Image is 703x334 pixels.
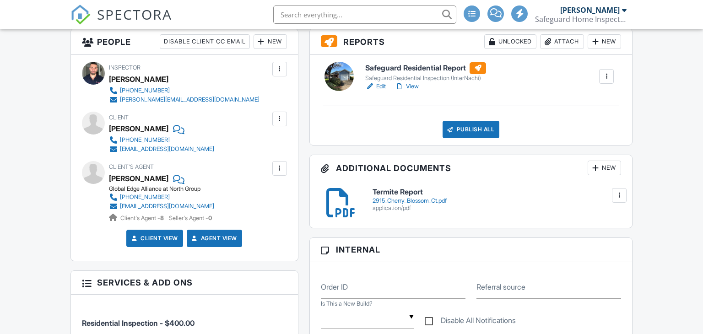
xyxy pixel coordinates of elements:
[365,75,486,82] div: Safeguard Residential Inspection (InterNachi)
[560,5,620,15] div: [PERSON_NAME]
[109,64,141,71] span: Inspector
[120,96,260,103] div: [PERSON_NAME][EMAIL_ADDRESS][DOMAIN_NAME]
[425,316,516,328] label: Disable All Notifications
[310,238,633,262] h3: Internal
[109,114,129,121] span: Client
[373,205,621,212] div: application/pdf
[109,135,214,145] a: [PHONE_NUMBER]
[120,145,214,153] div: [EMAIL_ADDRESS][DOMAIN_NAME]
[109,95,260,104] a: [PERSON_NAME][EMAIL_ADDRESS][DOMAIN_NAME]
[71,271,298,295] h3: Services & Add ons
[373,197,621,205] div: 2915_Cherry_Blossom_Ct.pdf
[273,5,456,24] input: Search everything...
[109,72,168,86] div: [PERSON_NAME]
[160,34,250,49] div: Disable Client CC Email
[109,86,260,95] a: [PHONE_NUMBER]
[588,161,621,175] div: New
[208,215,212,221] strong: 0
[130,234,178,243] a: Client View
[365,62,486,82] a: Safeguard Residential Report Safeguard Residential Inspection (InterNachi)
[535,15,627,24] div: Safeguard Home Inspections
[373,188,621,211] a: Termite Report 2915_Cherry_Blossom_Ct.pdf application/pdf
[120,87,170,94] div: [PHONE_NUMBER]
[395,82,419,91] a: View
[310,155,633,181] h3: Additional Documents
[97,5,172,24] span: SPECTORA
[70,5,91,25] img: The Best Home Inspection Software - Spectora
[109,172,168,185] a: [PERSON_NAME]
[588,34,621,49] div: New
[365,62,486,74] h6: Safeguard Residential Report
[82,318,195,328] span: Residential Inspection - $400.00
[365,82,386,91] a: Edit
[169,215,212,221] span: Seller's Agent -
[120,194,170,201] div: [PHONE_NUMBER]
[310,29,633,55] h3: Reports
[70,12,172,32] a: SPECTORA
[120,136,170,144] div: [PHONE_NUMBER]
[321,300,373,308] label: Is This a New Build?
[190,234,237,243] a: Agent View
[109,193,214,202] a: [PHONE_NUMBER]
[109,163,154,170] span: Client's Agent
[109,122,168,135] div: [PERSON_NAME]
[120,203,214,210] div: [EMAIL_ADDRESS][DOMAIN_NAME]
[443,121,500,138] div: Publish All
[321,282,348,292] label: Order ID
[109,202,214,211] a: [EMAIL_ADDRESS][DOMAIN_NAME]
[476,282,525,292] label: Referral source
[71,29,298,55] h3: People
[540,34,584,49] div: Attach
[254,34,287,49] div: New
[109,185,222,193] div: Global Edge Alliance at North Group
[109,145,214,154] a: [EMAIL_ADDRESS][DOMAIN_NAME]
[120,215,165,221] span: Client's Agent -
[160,215,164,221] strong: 8
[484,34,536,49] div: Unlocked
[373,188,621,196] h6: Termite Report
